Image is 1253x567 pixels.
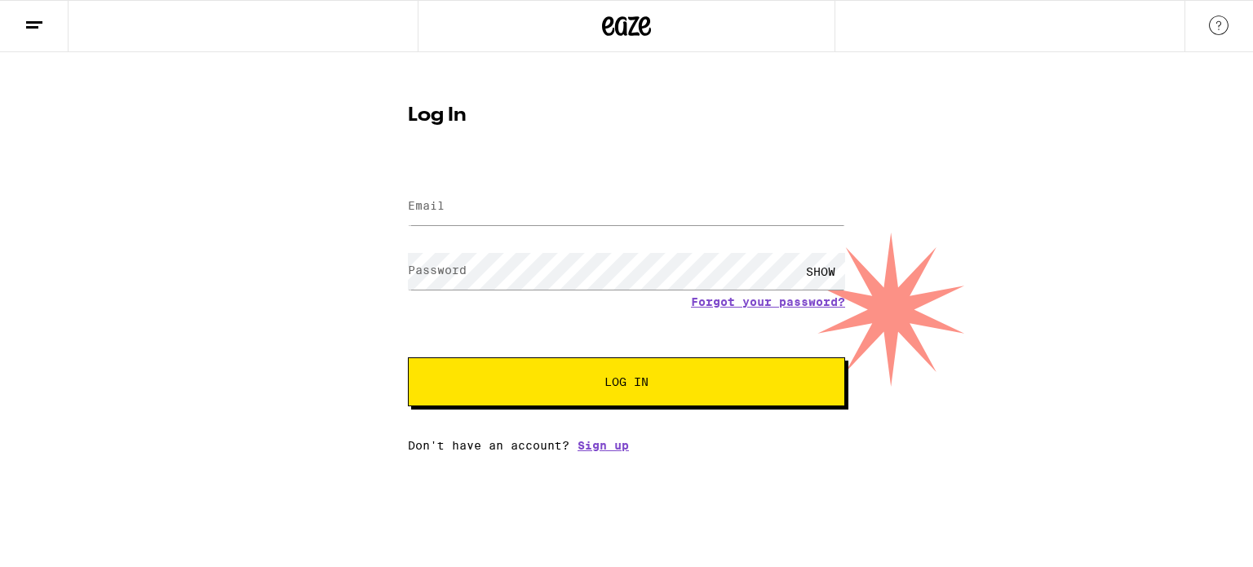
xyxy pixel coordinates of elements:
input: Email [408,188,845,225]
a: Sign up [578,439,629,452]
button: Log In [408,357,845,406]
div: Don't have an account? [408,439,845,452]
a: Forgot your password? [691,295,845,308]
label: Email [408,199,445,212]
label: Password [408,264,467,277]
div: SHOW [796,253,845,290]
h1: Log In [408,106,845,126]
span: Log In [604,376,649,388]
